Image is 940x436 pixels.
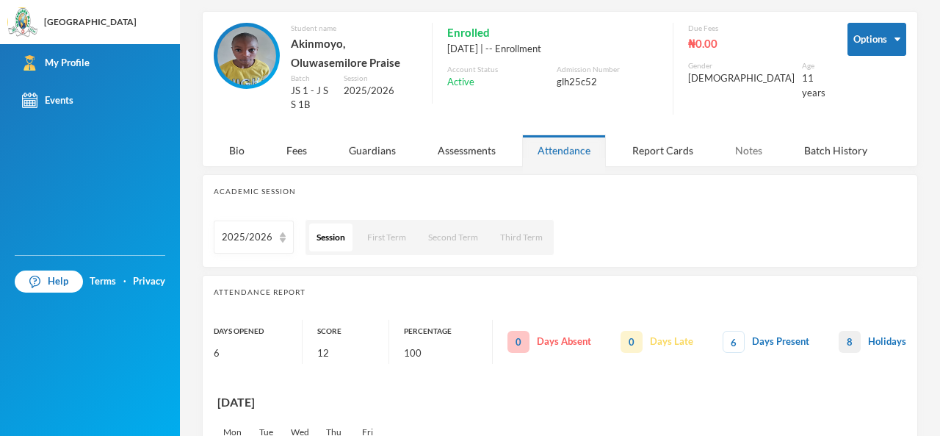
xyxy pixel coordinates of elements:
div: Days Absent [507,331,591,353]
div: ₦0.00 [688,34,825,53]
div: JS 1 - J S S 1B [291,84,333,112]
button: Second Term [421,224,485,251]
span: 8 [839,331,861,353]
div: Score [317,320,388,342]
button: Session [309,224,352,251]
div: [DATE] [217,393,383,411]
div: Fees [271,135,322,166]
div: 2025/2026 [222,230,272,245]
div: Guardians [333,135,411,166]
div: [DEMOGRAPHIC_DATA] [688,71,795,86]
div: glh25c52 [557,75,658,90]
div: Student name [291,23,417,34]
div: Gender [688,60,795,71]
div: · [123,274,126,289]
div: 2025/2026 [344,84,417,99]
span: Enrolled [447,23,490,42]
div: Report Cards [617,135,709,166]
div: Academic Session [214,186,906,197]
div: Bio [214,135,260,166]
div: Days Opened [214,320,302,342]
span: 0 [507,331,529,353]
div: Events [22,93,73,108]
div: Account Status [447,64,549,75]
div: 12 [317,342,388,364]
div: 6 [214,342,302,364]
button: First Term [360,224,413,251]
div: Akinmoyo, Oluwasemilore Praise [291,34,417,73]
div: [GEOGRAPHIC_DATA] [44,15,137,29]
a: Privacy [133,274,165,289]
div: [DATE] | -- Enrollment [447,42,658,57]
button: Third Term [493,224,550,251]
img: logo [8,8,37,37]
div: 11 years [802,71,825,100]
div: Percentage [404,320,492,342]
span: 6 [723,331,745,353]
div: Assessments [422,135,511,166]
a: Help [15,271,83,293]
div: Days Present [723,331,809,353]
div: Session [344,73,417,84]
span: 0 [621,331,643,353]
div: Days Late [621,331,693,353]
div: Attendance [522,135,606,166]
div: Due Fees [688,23,825,34]
div: My Profile [22,55,90,71]
div: Batch History [789,135,883,166]
span: Active [447,75,474,90]
img: STUDENT [217,26,276,85]
div: Holidays [839,331,906,353]
div: Batch [291,73,333,84]
div: Age [802,60,825,71]
div: Admission Number [557,64,658,75]
button: Options [847,23,906,56]
div: Attendance Report [214,287,906,298]
div: Notes [720,135,778,166]
a: Terms [90,274,116,289]
div: 100 [404,342,492,364]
